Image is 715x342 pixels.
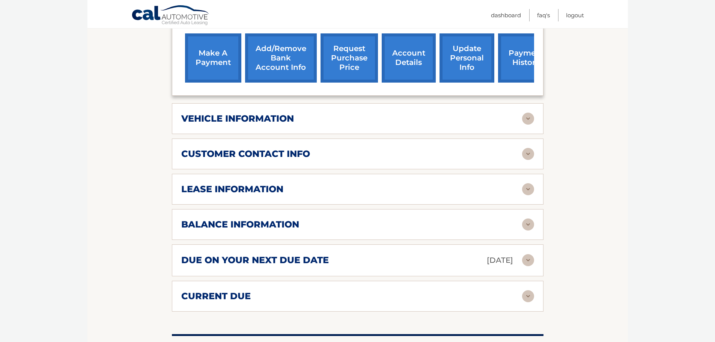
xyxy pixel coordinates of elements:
[181,255,329,266] h2: due on your next due date
[185,33,241,83] a: make a payment
[321,33,378,83] a: request purchase price
[245,33,317,83] a: Add/Remove bank account info
[181,113,294,124] h2: vehicle information
[522,290,534,302] img: accordion-rest.svg
[131,5,210,27] a: Cal Automotive
[537,9,550,21] a: FAQ's
[181,291,251,302] h2: current due
[522,148,534,160] img: accordion-rest.svg
[522,254,534,266] img: accordion-rest.svg
[382,33,436,83] a: account details
[181,184,283,195] h2: lease information
[498,33,554,83] a: payment history
[181,148,310,160] h2: customer contact info
[181,219,299,230] h2: balance information
[522,183,534,195] img: accordion-rest.svg
[487,254,513,267] p: [DATE]
[522,113,534,125] img: accordion-rest.svg
[522,218,534,231] img: accordion-rest.svg
[440,33,494,83] a: update personal info
[491,9,521,21] a: Dashboard
[566,9,584,21] a: Logout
